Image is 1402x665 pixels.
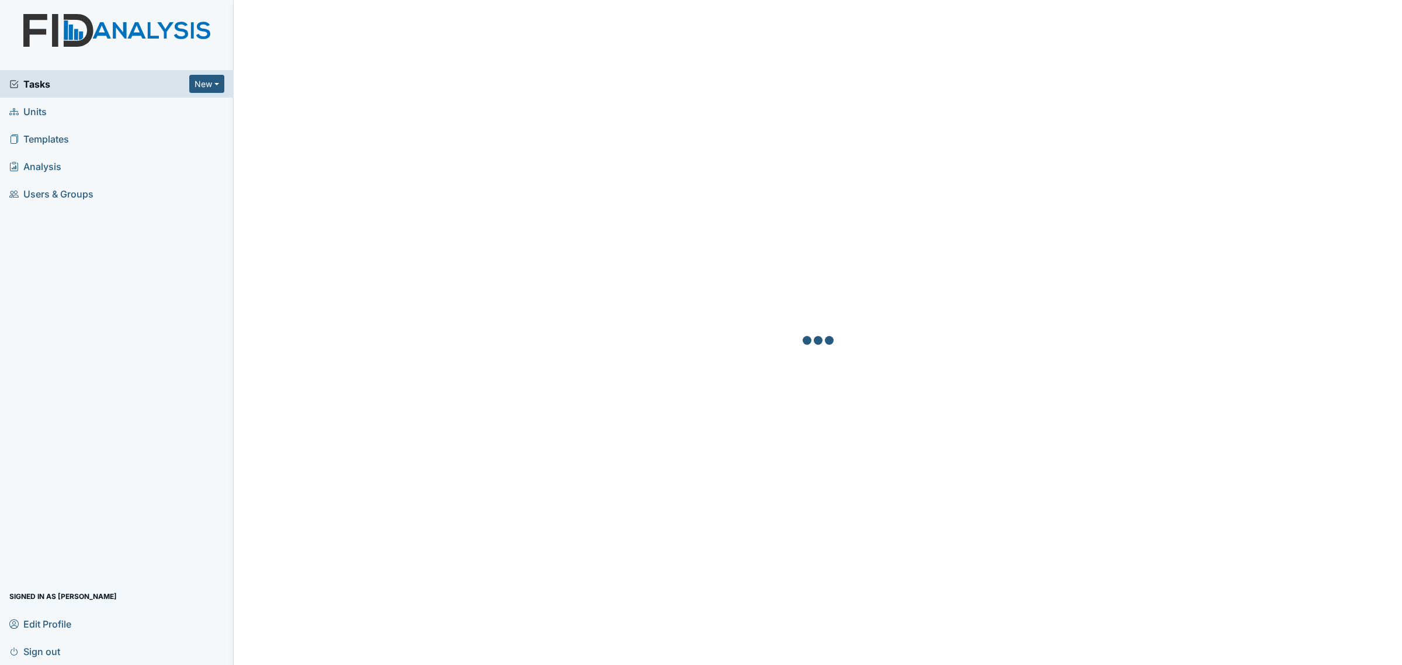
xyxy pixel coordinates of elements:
[9,185,93,203] span: Users & Groups
[9,587,117,605] span: Signed in as [PERSON_NAME]
[9,615,71,633] span: Edit Profile
[9,77,189,91] a: Tasks
[189,75,224,93] button: New
[9,642,60,660] span: Sign out
[9,157,61,175] span: Analysis
[9,130,69,148] span: Templates
[9,102,47,120] span: Units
